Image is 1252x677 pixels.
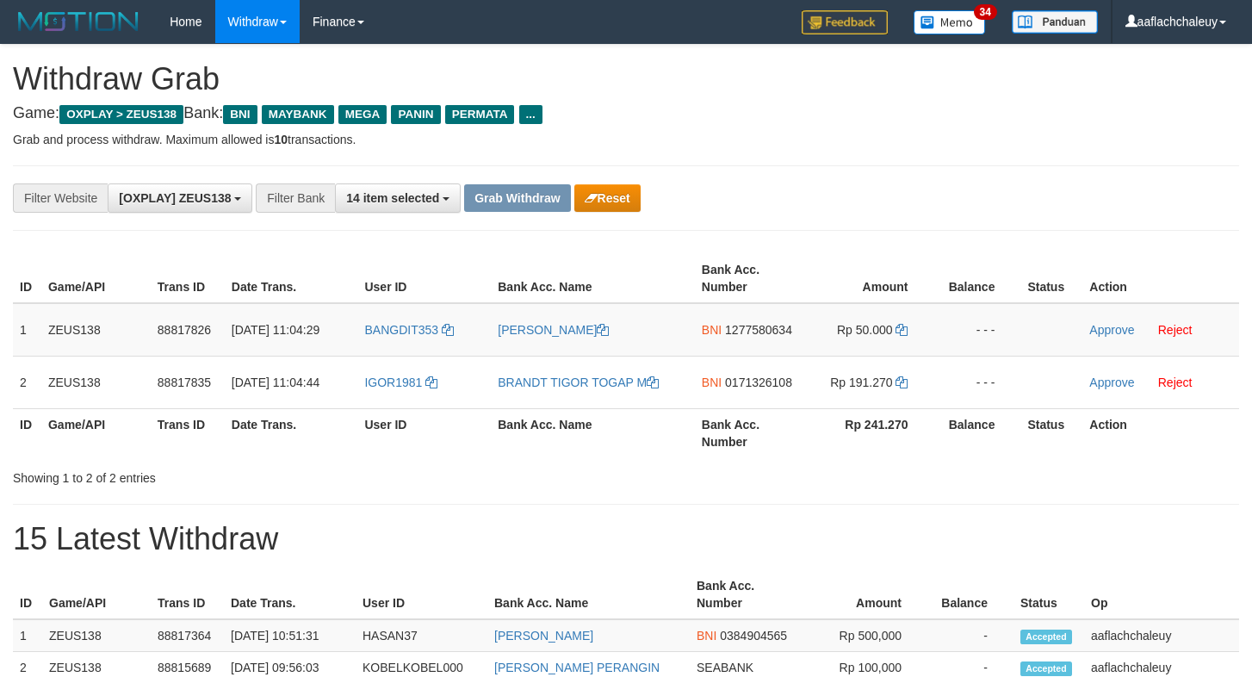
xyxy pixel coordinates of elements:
[519,105,542,124] span: ...
[1082,254,1239,303] th: Action
[41,303,151,357] td: ZEUS138
[232,376,319,389] span: [DATE] 11:04:44
[274,133,288,146] strong: 10
[498,323,609,337] a: [PERSON_NAME]
[804,408,934,457] th: Rp 241.270
[725,323,792,337] span: Copy 1277580634 to clipboard
[364,323,453,337] a: BANGDIT353
[695,254,804,303] th: Bank Acc. Number
[223,105,257,124] span: BNI
[720,629,787,643] span: Copy 0384904565 to clipboard
[13,619,42,652] td: 1
[491,254,695,303] th: Bank Acc. Name
[933,356,1020,408] td: - - -
[1158,323,1193,337] a: Reject
[256,183,335,213] div: Filter Bank
[41,408,151,457] th: Game/API
[356,570,487,619] th: User ID
[391,105,440,124] span: PANIN
[151,254,225,303] th: Trans ID
[1084,619,1239,652] td: aaflachchaleuy
[335,183,461,213] button: 14 item selected
[13,131,1239,148] p: Grab and process withdraw. Maximum allowed is transactions.
[13,522,1239,556] h1: 15 Latest Withdraw
[13,62,1239,96] h1: Withdraw Grab
[1020,661,1072,676] span: Accepted
[262,105,334,124] span: MAYBANK
[338,105,387,124] span: MEGA
[1013,570,1084,619] th: Status
[933,254,1020,303] th: Balance
[914,10,986,34] img: Button%20Memo.svg
[119,191,231,205] span: [OXPLAY] ZEUS138
[927,619,1013,652] td: -
[1082,408,1239,457] th: Action
[13,254,41,303] th: ID
[108,183,252,213] button: [OXPLAY] ZEUS138
[364,376,437,389] a: IGOR1981
[13,303,41,357] td: 1
[1020,408,1082,457] th: Status
[830,376,892,389] span: Rp 191.270
[357,254,491,303] th: User ID
[1089,376,1134,389] a: Approve
[491,408,695,457] th: Bank Acc. Name
[158,323,211,337] span: 88817826
[798,570,927,619] th: Amount
[356,619,487,652] td: HASAN37
[574,184,641,212] button: Reset
[695,408,804,457] th: Bank Acc. Number
[498,376,659,389] a: BRANDT TIGOR TOGAP M
[464,184,570,212] button: Grab Withdraw
[697,661,753,674] span: SEABANK
[933,303,1020,357] td: - - -
[346,191,439,205] span: 14 item selected
[974,4,997,20] span: 34
[13,463,509,487] div: Showing 1 to 2 of 2 entries
[896,376,908,389] a: Copy 191270 to clipboard
[364,323,438,337] span: BANGDIT353
[232,323,319,337] span: [DATE] 11:04:29
[357,408,491,457] th: User ID
[13,356,41,408] td: 2
[690,570,798,619] th: Bank Acc. Number
[364,376,422,389] span: IGOR1981
[1084,570,1239,619] th: Op
[1020,630,1072,644] span: Accepted
[151,619,224,652] td: 88817364
[1158,376,1193,389] a: Reject
[13,183,108,213] div: Filter Website
[42,570,151,619] th: Game/API
[725,376,792,389] span: Copy 0171326108 to clipboard
[13,105,1239,122] h4: Game: Bank:
[445,105,515,124] span: PERMATA
[927,570,1013,619] th: Balance
[494,629,593,643] a: [PERSON_NAME]
[702,376,722,389] span: BNI
[1089,323,1134,337] a: Approve
[41,356,151,408] td: ZEUS138
[224,619,356,652] td: [DATE] 10:51:31
[41,254,151,303] th: Game/API
[42,619,151,652] td: ZEUS138
[1020,254,1082,303] th: Status
[225,254,358,303] th: Date Trans.
[896,323,908,337] a: Copy 50000 to clipboard
[697,629,716,643] span: BNI
[13,9,144,34] img: MOTION_logo.png
[151,570,224,619] th: Trans ID
[225,408,358,457] th: Date Trans.
[837,323,893,337] span: Rp 50.000
[151,408,225,457] th: Trans ID
[59,105,183,124] span: OXPLAY > ZEUS138
[13,570,42,619] th: ID
[158,376,211,389] span: 88817835
[1012,10,1098,34] img: panduan.png
[802,10,888,34] img: Feedback.jpg
[798,619,927,652] td: Rp 500,000
[224,570,356,619] th: Date Trans.
[487,570,690,619] th: Bank Acc. Name
[13,408,41,457] th: ID
[702,323,722,337] span: BNI
[933,408,1020,457] th: Balance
